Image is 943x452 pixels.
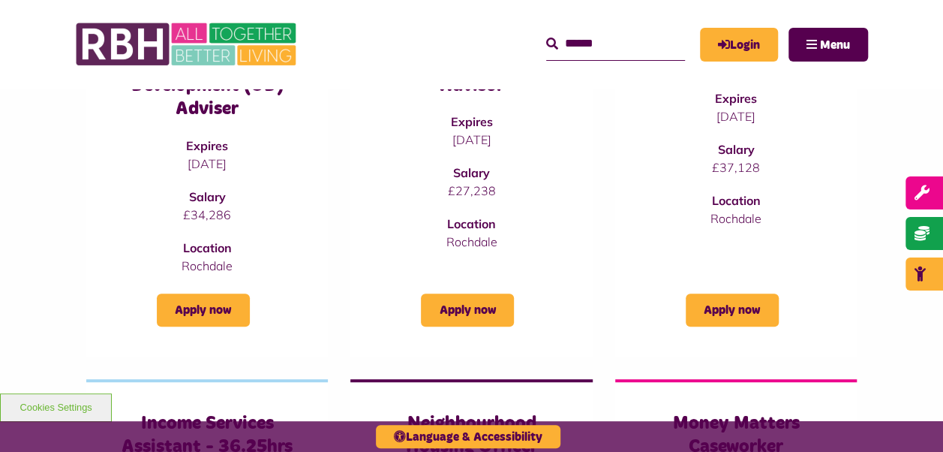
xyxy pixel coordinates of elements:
p: [DATE] [380,131,562,149]
a: MyRBH [700,28,778,62]
p: £27,238 [380,182,562,200]
p: Rochdale [380,233,562,251]
p: [DATE] [645,107,827,125]
strong: Salary [189,189,226,204]
strong: Expires [450,114,492,129]
p: [DATE] [116,155,298,173]
a: Apply now [421,294,514,327]
strong: Location [183,240,232,255]
button: Language & Accessibility [376,425,560,448]
span: Menu [820,39,850,51]
img: RBH [75,15,300,74]
p: Rochdale [645,209,827,228]
strong: Salary [717,142,754,157]
button: Navigation [788,28,868,62]
p: £37,128 [645,158,827,176]
strong: Salary [453,165,490,180]
strong: Location [711,193,760,208]
strong: Expires [186,138,228,153]
p: Rochdale [116,257,298,275]
a: Apply now [157,294,250,327]
p: £34,286 [116,206,298,224]
strong: Location [447,216,496,231]
strong: Expires [715,91,757,106]
a: Apply now [686,294,779,327]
